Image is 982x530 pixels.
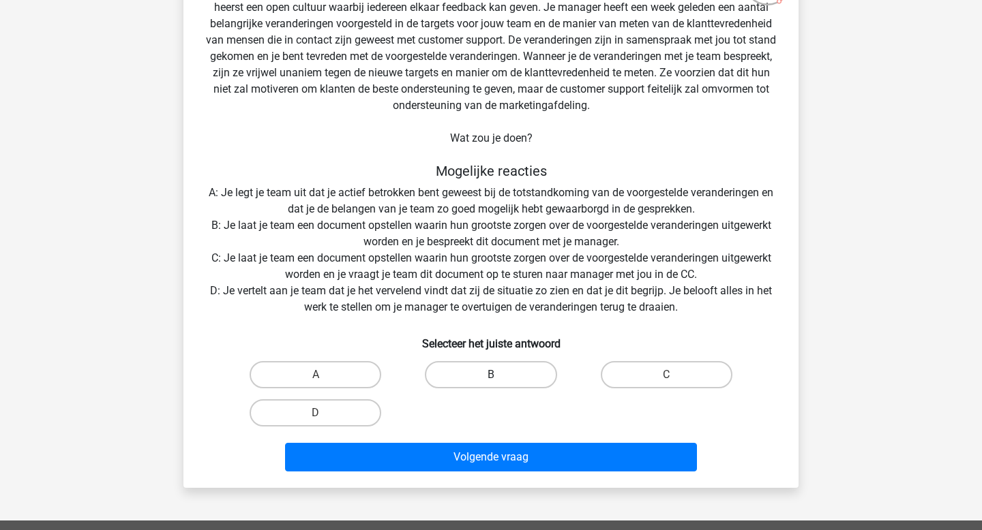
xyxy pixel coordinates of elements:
label: D [250,399,381,426]
label: B [425,361,556,388]
h5: Mogelijke reacties [205,163,777,179]
label: C [601,361,732,388]
button: Volgende vraag [285,443,698,471]
h6: Selecteer het juiste antwoord [205,326,777,350]
label: A [250,361,381,388]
